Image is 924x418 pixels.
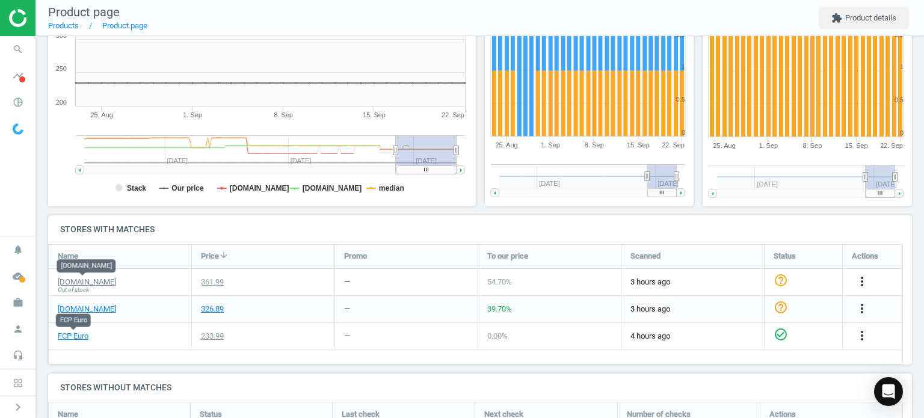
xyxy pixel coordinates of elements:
[363,111,386,118] tspan: 15. Sep
[876,180,898,188] tspan: [DATE]
[7,64,29,87] i: timeline
[487,251,528,262] span: To our price
[855,328,869,343] i: more_vert
[13,123,23,135] img: wGWNvw8QSZomAAAAABJRU5ErkJggg==
[819,7,909,29] button: extensionProduct details
[774,300,788,315] i: help_outline
[201,331,224,342] div: 233.99
[56,313,91,327] div: FCP Euro
[344,251,367,262] span: Promo
[831,13,842,23] i: extension
[56,65,67,72] text: 250
[713,142,736,149] tspan: 25. Aug
[3,399,33,415] button: chevron_right
[487,277,512,286] span: 54.70 %
[880,142,903,149] tspan: 22. Sep
[852,251,878,262] span: Actions
[7,344,29,367] i: headset_mic
[682,63,685,70] text: 1
[630,304,755,315] span: 3 hours ago
[7,291,29,314] i: work
[900,63,904,70] text: 1
[442,111,464,118] tspan: 22. Sep
[11,400,25,414] i: chevron_right
[183,111,202,118] tspan: 1. Sep
[56,32,67,39] text: 300
[900,129,904,137] text: 0
[630,277,755,287] span: 3 hours ago
[7,38,29,61] i: search
[487,304,512,313] span: 39.70 %
[379,184,404,192] tspan: median
[48,373,912,402] h4: Stores without matches
[58,277,116,287] a: [DOMAIN_NAME]
[57,259,115,272] div: [DOMAIN_NAME]
[895,31,904,38] text: 1.5
[7,91,29,114] i: pie_chart_outlined
[855,301,869,316] i: more_vert
[201,304,224,315] div: 326.89
[201,277,224,287] div: 361.99
[682,129,685,137] text: 0
[344,331,350,342] div: —
[874,377,903,406] div: Open Intercom Messenger
[344,277,350,287] div: —
[774,251,796,262] span: Status
[58,251,78,262] span: Name
[303,184,362,192] tspan: [DOMAIN_NAME]
[7,318,29,340] i: person
[630,331,755,342] span: 4 hours ago
[630,251,661,262] span: Scanned
[855,274,869,289] i: more_vert
[171,184,204,192] tspan: Our price
[803,142,822,149] tspan: 8. Sep
[48,5,120,19] span: Product page
[855,274,869,290] button: more_vert
[9,9,94,27] img: ajHJNr6hYgQAAAAASUVORK5CYII=
[855,301,869,317] button: more_vert
[585,142,604,149] tspan: 8. Sep
[676,31,685,38] text: 1.5
[895,96,904,103] text: 0.5
[56,99,67,106] text: 200
[48,21,79,30] a: Products
[676,96,685,103] text: 0.5
[7,238,29,261] i: notifications
[219,250,229,260] i: arrow_downward
[627,142,650,149] tspan: 15. Sep
[230,184,289,192] tspan: [DOMAIN_NAME]
[658,180,679,188] tspan: [DATE]
[274,111,293,118] tspan: 8. Sep
[662,142,685,149] tspan: 22. Sep
[344,304,350,315] div: —
[774,327,788,342] i: check_circle_outline
[58,286,89,294] span: Out of stock
[48,215,912,244] h4: Stores with matches
[201,251,219,262] span: Price
[759,142,778,149] tspan: 1. Sep
[541,142,560,149] tspan: 1. Sep
[127,184,146,192] tspan: Stack
[845,142,868,149] tspan: 15. Sep
[58,304,116,315] a: [DOMAIN_NAME]
[90,111,112,118] tspan: 25. Aug
[495,142,517,149] tspan: 25. Aug
[7,265,29,287] i: cloud_done
[774,273,788,287] i: help_outline
[487,331,508,340] span: 0.00 %
[855,328,869,344] button: more_vert
[58,331,88,342] a: FCP Euro
[102,21,147,30] a: Product page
